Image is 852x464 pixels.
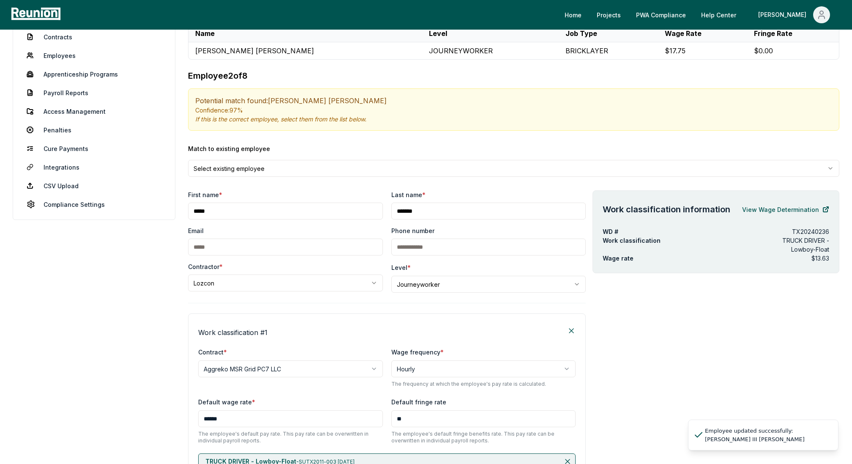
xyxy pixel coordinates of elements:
[20,121,168,138] a: Penalties
[20,28,168,45] a: Contracts
[559,25,658,42] th: Job Type
[20,84,168,101] a: Payroll Reports
[603,236,752,245] p: Work classification
[195,106,832,115] p: Confidence: 97 %
[198,398,255,406] label: Default wage rate
[188,70,248,82] h2: Employee 2 of 8
[188,190,222,199] label: First name
[195,96,832,106] p: Potential match found: [PERSON_NAME] [PERSON_NAME]
[391,349,444,356] label: Wage frequency
[559,42,658,60] td: BRICKLAYER
[558,6,844,23] nav: Main
[188,262,223,271] label: Contractor
[391,190,426,199] label: Last name
[391,226,434,235] label: Phone number
[422,25,559,42] th: Level
[603,203,730,216] h4: Work classification information
[20,177,168,194] a: CSV Upload
[658,25,747,42] th: Wage Rate
[20,159,168,176] a: Integrations
[20,140,168,157] a: Cure Payments
[391,264,411,271] label: Level
[188,226,204,235] label: Email
[792,227,829,236] p: TX20240236
[765,236,829,254] p: TRUCK DRIVER - Lowboy-Float
[391,381,576,387] p: The frequency at which the employee's pay rate is calculated.
[188,144,270,153] label: Match to existing employee
[811,254,829,263] p: $13.63
[20,66,168,82] a: Apprenticeship Programs
[20,196,168,213] a: Compliance Settings
[758,6,810,23] div: [PERSON_NAME]
[391,431,576,444] p: The employee's default fringe benefits rate. This pay rate can be overwritten in individual payro...
[391,398,446,406] label: Default fringe rate
[558,6,588,23] a: Home
[751,6,837,23] button: [PERSON_NAME]
[694,6,743,23] a: Help Center
[198,349,227,356] label: Contract
[603,254,634,263] p: Wage rate
[198,431,383,444] p: The employee's default pay rate. This pay rate can be overwritten in individual payroll reports.
[590,6,628,23] a: Projects
[198,327,268,338] h4: Work classification # 1
[188,42,422,60] td: [PERSON_NAME] [PERSON_NAME]
[422,42,559,60] td: JOURNEYWORKER
[20,103,168,120] a: Access Management
[629,6,693,23] a: PWA Compliance
[188,25,422,42] th: Name
[20,47,168,64] a: Employees
[747,25,839,42] th: Fringe Rate
[705,427,831,443] div: Employee updated successfully: [PERSON_NAME] III [PERSON_NAME]
[742,201,829,218] a: View Wage Determination
[603,227,618,236] p: WD #
[658,42,747,60] td: $ 17.75
[195,115,832,124] p: If this is the correct employee, select them from the list below.
[747,42,839,60] td: $ 0.00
